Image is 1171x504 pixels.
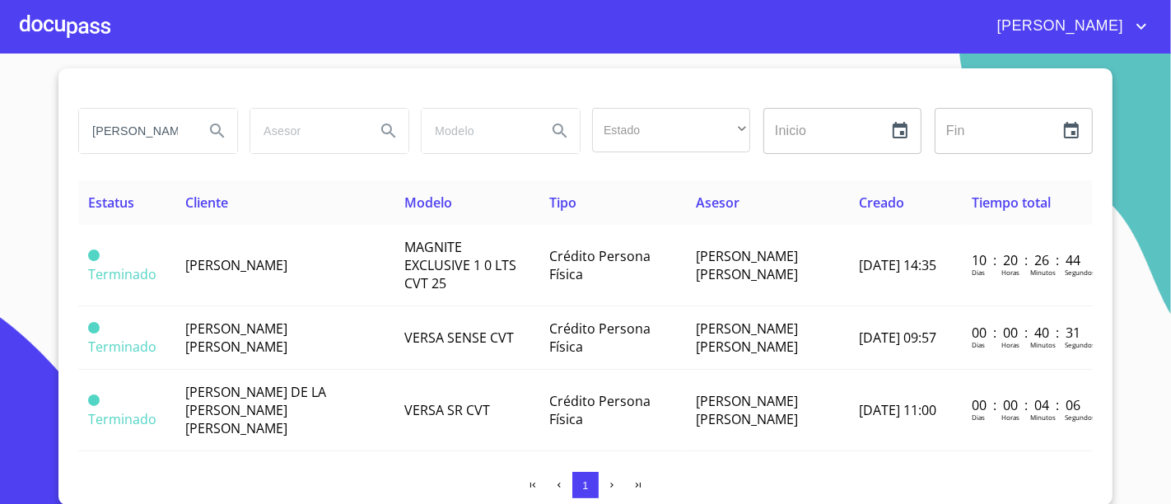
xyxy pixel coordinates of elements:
[540,111,580,151] button: Search
[859,256,936,274] span: [DATE] 14:35
[582,479,588,492] span: 1
[696,194,739,212] span: Asesor
[550,194,577,212] span: Tipo
[88,250,100,261] span: Terminado
[696,247,798,283] span: [PERSON_NAME] [PERSON_NAME]
[88,265,156,283] span: Terminado
[696,392,798,428] span: [PERSON_NAME] [PERSON_NAME]
[859,401,936,419] span: [DATE] 11:00
[550,392,651,428] span: Crédito Persona Física
[185,256,287,274] span: [PERSON_NAME]
[422,109,534,153] input: search
[972,268,985,277] p: Dias
[859,329,936,347] span: [DATE] 09:57
[404,401,490,419] span: VERSA SR CVT
[1001,413,1019,422] p: Horas
[404,238,516,292] span: MAGNITE EXCLUSIVE 1 0 LTS CVT 25
[185,194,228,212] span: Cliente
[185,320,287,356] span: [PERSON_NAME] [PERSON_NAME]
[592,108,750,152] div: ​
[696,320,798,356] span: [PERSON_NAME] [PERSON_NAME]
[1030,268,1056,277] p: Minutos
[972,413,985,422] p: Dias
[88,410,156,428] span: Terminado
[404,329,514,347] span: VERSA SENSE CVT
[88,338,156,356] span: Terminado
[972,396,1083,414] p: 00 : 00 : 04 : 06
[1065,340,1095,349] p: Segundos
[972,324,1083,342] p: 00 : 00 : 40 : 31
[985,13,1131,40] span: [PERSON_NAME]
[88,394,100,406] span: Terminado
[972,251,1083,269] p: 10 : 20 : 26 : 44
[88,322,100,334] span: Terminado
[1001,340,1019,349] p: Horas
[572,472,599,498] button: 1
[185,383,326,437] span: [PERSON_NAME] DE LA [PERSON_NAME] [PERSON_NAME]
[1030,340,1056,349] p: Minutos
[88,194,134,212] span: Estatus
[404,194,452,212] span: Modelo
[550,247,651,283] span: Crédito Persona Física
[985,13,1151,40] button: account of current user
[250,109,362,153] input: search
[1065,413,1095,422] p: Segundos
[79,109,191,153] input: search
[972,340,985,349] p: Dias
[1065,268,1095,277] p: Segundos
[369,111,408,151] button: Search
[198,111,237,151] button: Search
[1001,268,1019,277] p: Horas
[859,194,904,212] span: Creado
[972,194,1051,212] span: Tiempo total
[550,320,651,356] span: Crédito Persona Física
[1030,413,1056,422] p: Minutos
